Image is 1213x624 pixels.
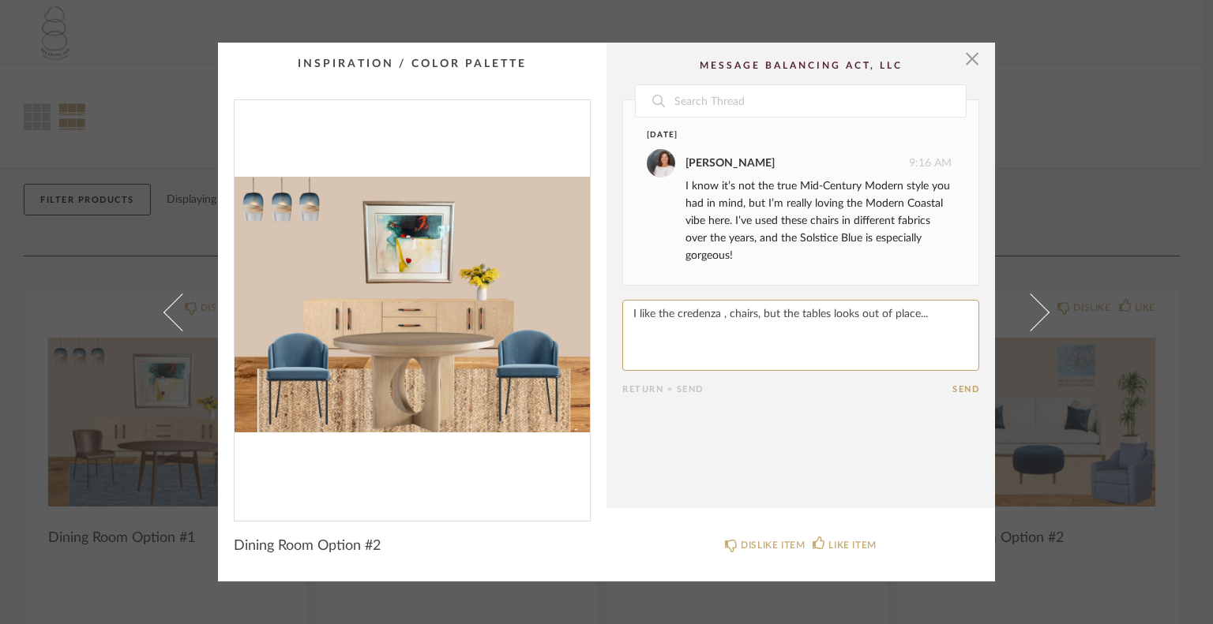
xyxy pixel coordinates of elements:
input: Search Thread [673,85,966,117]
div: 9:16 AM [647,149,952,177]
img: 5df9433d-c2ba-4ce8-93ca-5383045fa9dc_1000x1000.jpg [235,100,590,508]
div: Return = Send [622,384,952,394]
div: 0 [235,100,590,508]
div: LIKE ITEM [828,537,876,553]
button: Close [956,43,988,74]
div: DISLIKE ITEM [741,537,805,553]
div: [DATE] [647,129,922,141]
button: Send [952,384,979,394]
div: [PERSON_NAME] [685,155,775,172]
div: I know it’s not the true Mid-Century Modern style you had in mind, but I’m really loving the Mode... [685,177,952,264]
img: PEGGY HERRMANN [647,149,675,177]
span: Dining Room Option #2 [234,537,381,555]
